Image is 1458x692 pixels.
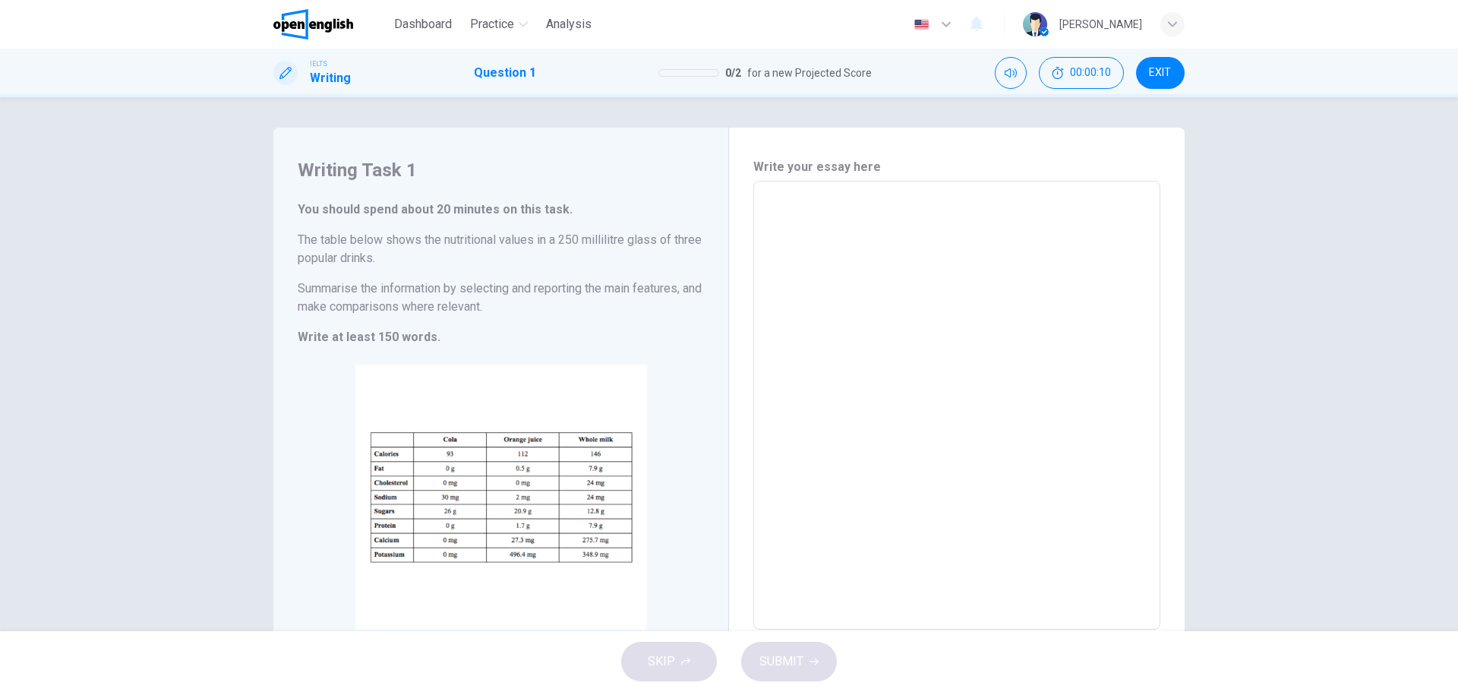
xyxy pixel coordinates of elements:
span: Practice [470,15,514,33]
span: 0 / 2 [725,64,741,82]
div: [PERSON_NAME] [1059,15,1142,33]
h4: Writing Task 1 [298,158,704,182]
span: for a new Projected Score [747,64,872,82]
img: en [912,19,931,30]
h1: Writing [310,69,351,87]
div: Mute [995,57,1027,89]
div: Hide [1039,57,1124,89]
span: IELTS [310,58,327,69]
button: EXIT [1136,57,1185,89]
button: Analysis [540,11,598,38]
strong: Write at least 150 words. [298,330,440,344]
span: EXIT [1149,67,1171,79]
h1: Question 1 [474,64,536,82]
button: 00:00:10 [1039,57,1124,89]
a: OpenEnglish logo [273,9,388,39]
h6: You should spend about 20 minutes on this task. [298,201,704,219]
img: Profile picture [1023,12,1047,36]
h6: Write your essay here [753,158,1160,176]
span: 00:00:10 [1070,67,1111,79]
button: Dashboard [388,11,458,38]
span: Analysis [546,15,592,33]
button: Practice [464,11,534,38]
h6: The table below shows the nutritional values in a 250 millilitre glass of three popular drinks. [298,231,704,267]
img: OpenEnglish logo [273,9,353,39]
h6: Summarise the information by selecting and reporting the main features, and make comparisons wher... [298,280,704,316]
span: Dashboard [394,15,452,33]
